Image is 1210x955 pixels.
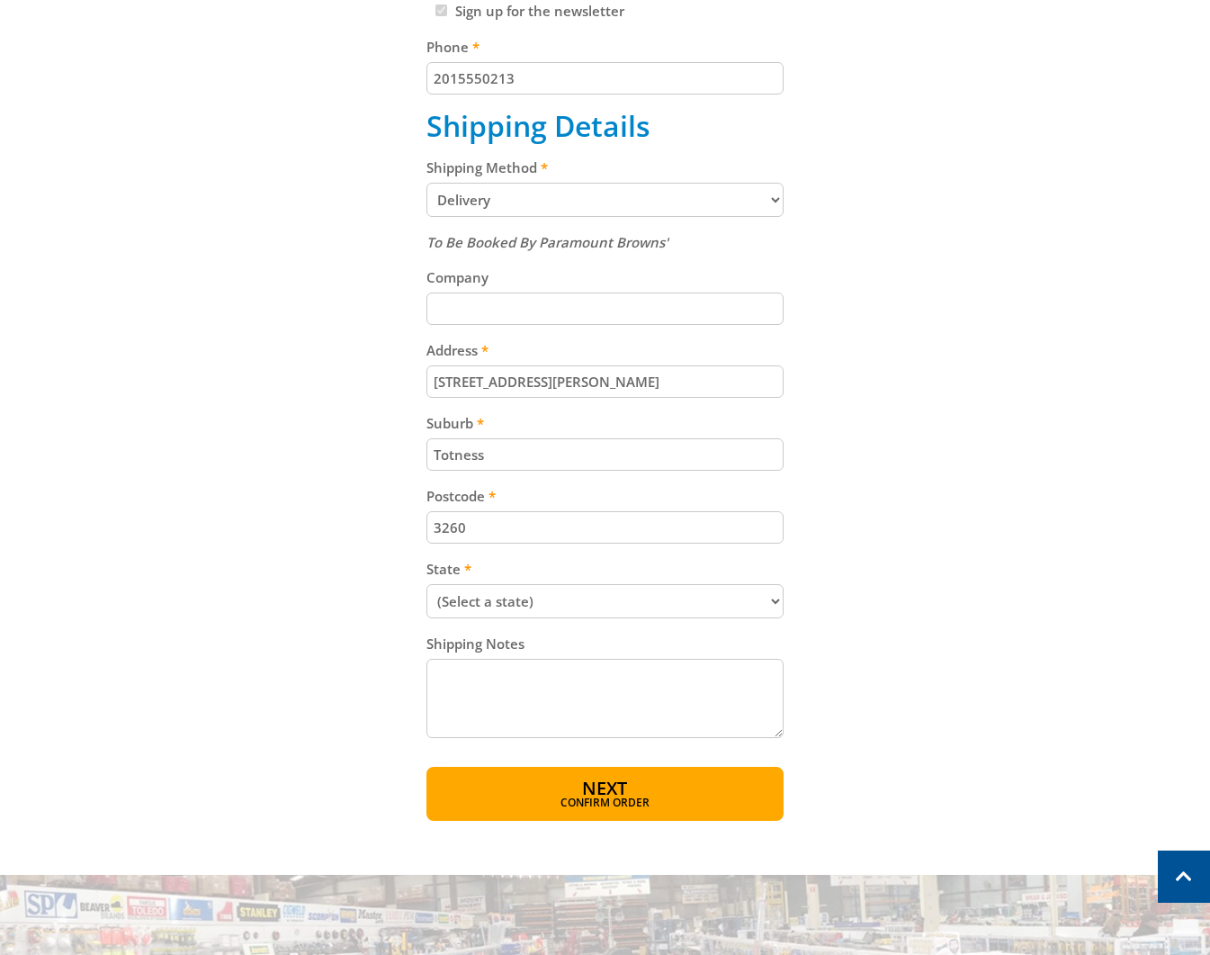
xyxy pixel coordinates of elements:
select: Please select your state. [426,584,784,618]
input: Please enter your suburb. [426,438,784,471]
em: To Be Booked By Paramount Browns' [426,233,668,251]
label: Shipping Notes [426,633,784,654]
label: State [426,558,784,580]
label: Address [426,339,784,361]
span: Confirm order [465,797,745,808]
label: Postcode [426,485,784,507]
label: Phone [426,36,784,58]
label: Company [426,266,784,288]
label: Suburb [426,412,784,434]
input: Please enter your telephone number. [426,62,784,95]
h2: Shipping Details [426,109,784,143]
label: Sign up for the newsletter [455,2,624,20]
input: Please enter your address. [426,365,784,398]
button: Next Confirm order [426,767,784,821]
select: Please select a shipping method. [426,183,784,217]
span: Next [582,776,627,800]
input: Please enter your postcode. [426,511,784,544]
label: Shipping Method [426,157,784,178]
